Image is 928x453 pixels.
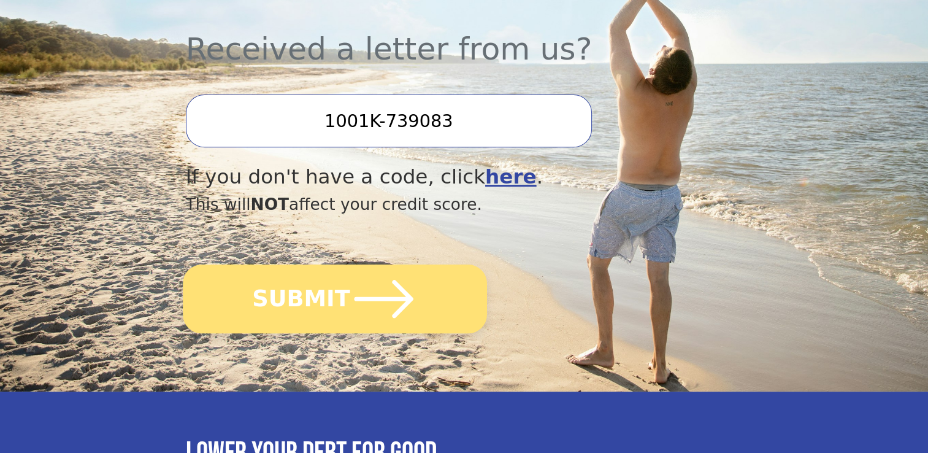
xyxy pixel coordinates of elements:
[186,162,659,192] div: If you don't have a code, click .
[485,165,537,188] a: here
[251,195,290,214] span: NOT
[186,95,592,147] input: Enter your Offer Code:
[186,192,659,217] div: This will affect your credit score.
[183,265,487,333] button: SUBMIT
